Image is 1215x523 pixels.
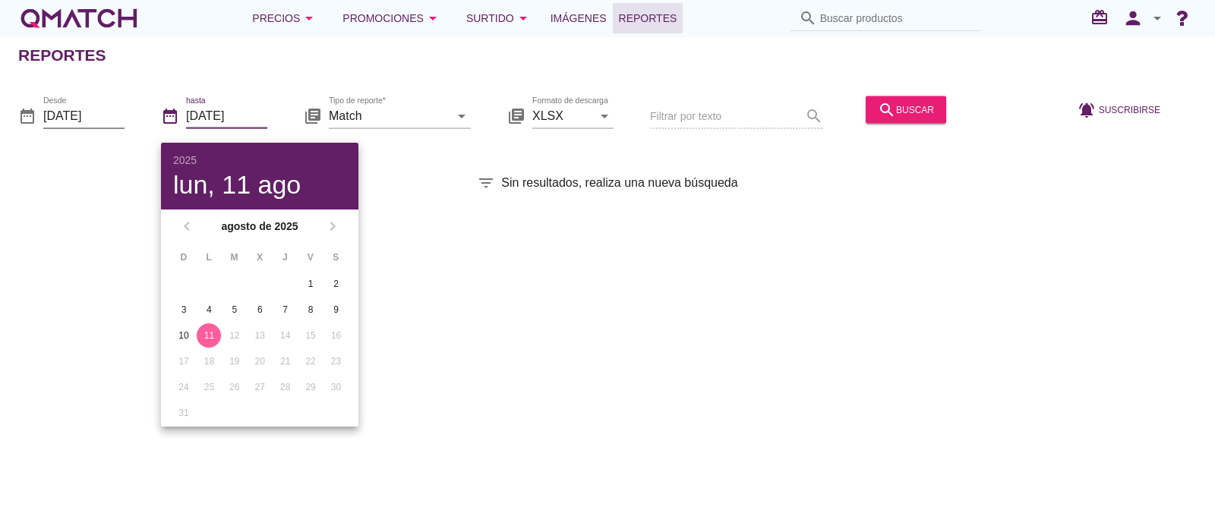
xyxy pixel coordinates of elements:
div: 4 [197,303,221,317]
i: library_books [507,106,525,124]
th: S [324,244,348,270]
i: filter_list [477,174,495,192]
div: Promociones [342,9,442,27]
i: search [878,100,896,118]
strong: agosto de 2025 [200,219,319,235]
span: Reportes [619,9,677,27]
div: 9 [324,303,349,317]
div: 1 [298,277,323,291]
th: M [222,244,246,270]
i: arrow_drop_down [453,106,471,124]
div: lun, 11 ago [173,172,346,197]
th: V [298,244,322,270]
button: Suscribirse [1065,96,1172,123]
div: 2 [324,277,349,291]
input: hasta [186,103,267,128]
button: 6 [248,298,272,322]
button: 10 [172,323,196,348]
i: arrow_drop_down [514,9,532,27]
div: 3 [172,303,196,317]
i: redeem [1090,8,1115,27]
a: Imágenes [544,3,613,33]
button: 11 [197,323,221,348]
button: 2 [324,272,349,296]
div: 11 [197,329,221,342]
th: J [273,244,297,270]
i: arrow_drop_down [595,106,614,124]
i: notifications_active [1078,100,1099,118]
div: 7 [273,303,298,317]
i: arrow_drop_down [300,9,318,27]
button: Precios [240,3,330,33]
button: 1 [298,272,323,296]
button: 9 [324,298,349,322]
th: L [197,244,220,270]
a: white-qmatch-logo [18,3,140,33]
button: 3 [172,298,196,322]
div: 10 [172,329,196,342]
div: 5 [222,303,247,317]
span: Sin resultados, realiza una nueva búsqueda [501,174,737,192]
div: 6 [248,303,272,317]
button: Surtido [454,3,544,33]
input: Formato de descarga [532,103,592,128]
i: library_books [304,106,322,124]
input: Desde [43,103,125,128]
button: 4 [197,298,221,322]
div: 2025 [173,155,346,165]
button: 5 [222,298,247,322]
span: Suscribirse [1099,102,1160,116]
a: Reportes [613,3,683,33]
th: D [172,244,195,270]
i: arrow_drop_down [424,9,442,27]
h2: Reportes [18,43,106,68]
button: buscar [866,96,946,123]
input: Tipo de reporte* [329,103,450,128]
button: Promociones [330,3,454,33]
i: arrow_drop_down [1148,9,1166,27]
i: date_range [18,106,36,124]
span: Imágenes [551,9,607,27]
div: Precios [252,9,318,27]
div: buscar [878,100,934,118]
button: 7 [273,298,298,322]
div: Surtido [466,9,532,27]
div: 8 [298,303,323,317]
i: person [1118,8,1148,29]
th: X [248,244,271,270]
i: date_range [161,106,179,124]
input: Buscar productos [820,6,972,30]
button: 8 [298,298,323,322]
i: search [799,9,817,27]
